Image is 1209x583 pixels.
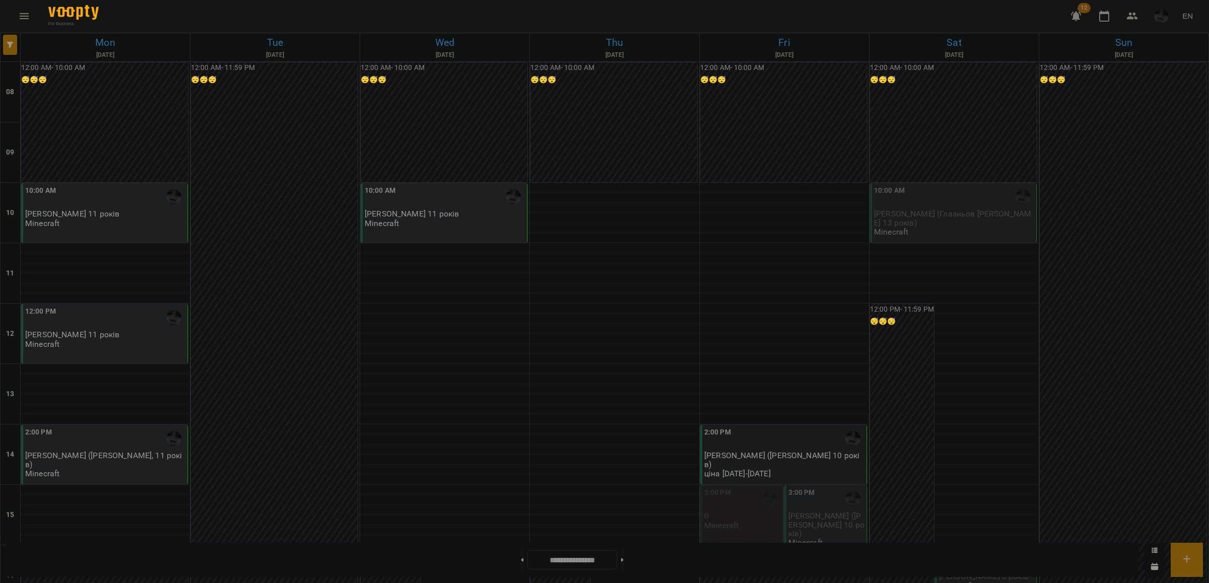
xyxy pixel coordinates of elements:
h6: 😴😴😴 [1040,75,1206,86]
h6: 12 [6,328,14,339]
p: ціна [DATE]-[DATE] [704,469,771,478]
h6: 12:00 AM - 10:00 AM [361,62,527,74]
label: 12:00 PM [25,306,56,317]
span: 12 [1078,3,1091,13]
span: [PERSON_NAME] ([PERSON_NAME] 10 років) [788,511,865,538]
h6: [DATE] [362,50,528,60]
h6: 10 [6,207,14,218]
h6: 13 [6,389,14,400]
h6: [DATE] [22,50,188,60]
label: 10:00 AM [25,185,56,196]
p: Minecraft [704,521,738,530]
label: 10:00 AM [874,185,905,196]
h6: 12:00 AM - 11:59 PM [1040,62,1206,74]
h6: 08 [6,87,14,98]
h6: 😴😴😴 [870,75,1037,86]
h6: Mon [22,35,188,50]
p: 0 [704,512,781,520]
span: For Business [48,21,99,27]
span: [PERSON_NAME] ([PERSON_NAME] 10 років) [704,451,859,469]
p: Minecraft [25,340,59,348]
img: Voopty Logo [48,5,99,20]
button: EN [1178,7,1197,25]
img: Дедюхов Євгеній Миколайович [845,491,860,506]
h6: 12:00 AM - 10:00 AM [870,62,1037,74]
p: Minecraft [25,469,59,478]
h6: Thu [531,35,698,50]
img: Дедюхов Євгеній Миколайович [166,189,181,204]
h6: 😴😴😴 [21,75,188,86]
h6: 😴😴😴 [361,75,527,86]
h6: 09 [6,147,14,158]
img: Дедюхов Євгеній Миколайович [762,491,777,506]
img: Дедюхов Євгеній Миколайович [845,431,860,446]
label: 2:00 PM [704,427,731,438]
img: Дедюхов Євгеній Миколайович [506,189,521,204]
h6: [DATE] [871,50,1037,60]
h6: 😴😴😴 [530,75,697,86]
h6: 12:00 AM - 10:00 AM [530,62,697,74]
button: Menu [12,4,36,28]
label: 3:00 PM [788,487,815,498]
span: [PERSON_NAME] 11 років [365,209,459,218]
p: Minecraft [874,228,908,236]
h6: [DATE] [1041,50,1207,60]
h6: 15 [6,509,14,521]
h6: 12:00 AM - 10:00 AM [21,62,188,74]
span: [PERSON_NAME] (Глазньов [PERSON_NAME] 13 років) [874,209,1031,227]
label: 3:00 PM [704,487,731,498]
img: Дедюхов Євгеній Миколайович [166,431,181,446]
img: c21352688f5787f21f3ea42016bcdd1d.jpg [1154,9,1168,23]
h6: 14 [6,449,14,460]
span: EN [1182,11,1193,21]
h6: 😴😴😴 [700,75,867,86]
span: [PERSON_NAME] ([PERSON_NAME], 11 років) [25,451,182,469]
span: [PERSON_NAME] 11 років [25,330,119,339]
img: Дедюхов Євгеній Миколайович [166,310,181,325]
span: [PERSON_NAME] 11 років [25,209,119,218]
label: 2:00 PM [25,427,52,438]
h6: 😴😴😴 [870,316,934,327]
h6: [DATE] [192,50,358,60]
h6: 12:00 AM - 11:59 PM [191,62,358,74]
h6: Fri [701,35,867,50]
h6: [DATE] [701,50,867,60]
h6: Wed [362,35,528,50]
h6: 😴😴😴 [191,75,358,86]
p: Minecraft [365,219,399,228]
h6: 11 [6,268,14,279]
h6: 12:00 AM - 10:00 AM [700,62,867,74]
img: Дедюхов Євгеній Миколайович [1015,189,1030,204]
label: 10:00 AM [365,185,395,196]
h6: Sun [1041,35,1207,50]
h6: [DATE] [531,50,698,60]
p: Minecraft [25,219,59,228]
h6: 12:00 PM - 11:59 PM [870,304,934,315]
h6: Sat [871,35,1037,50]
h6: Tue [192,35,358,50]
